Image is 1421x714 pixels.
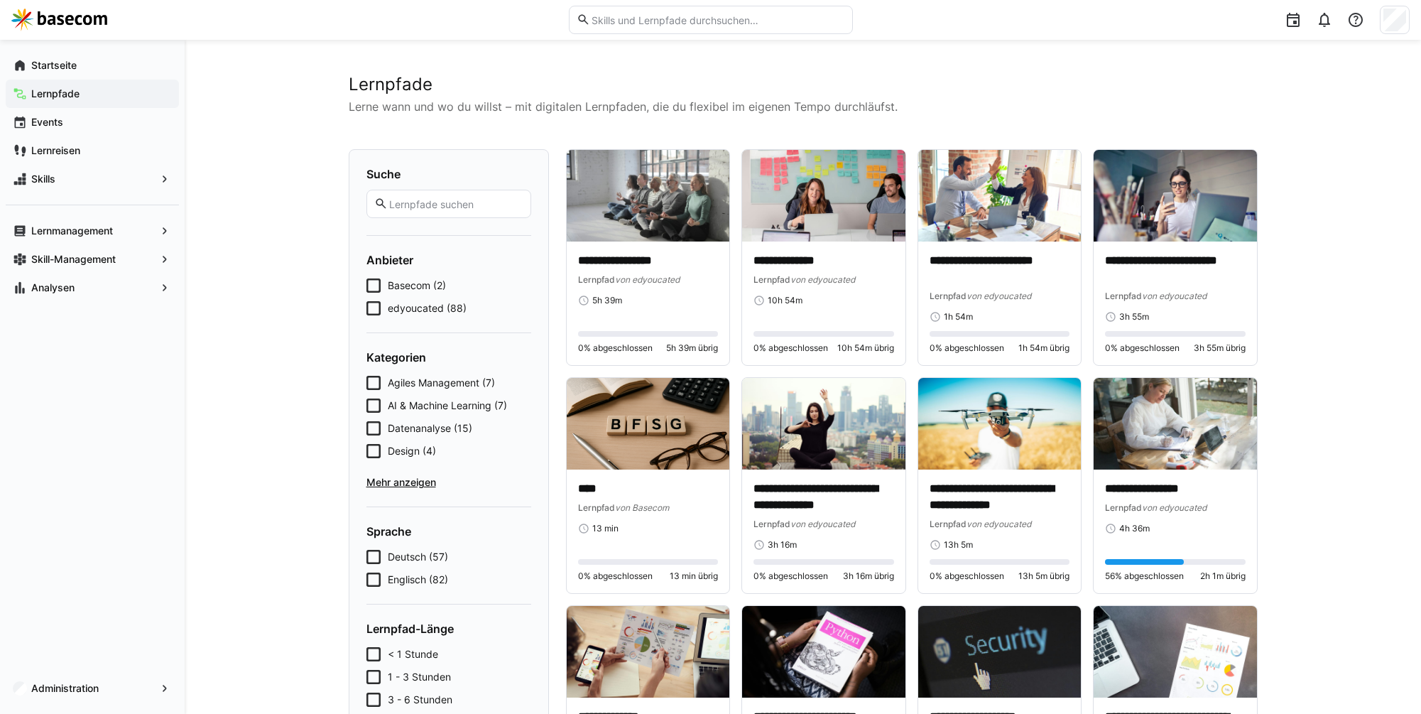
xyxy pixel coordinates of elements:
[1119,311,1149,323] span: 3h 55m
[388,573,448,587] span: Englisch (82)
[567,150,730,242] img: image
[930,342,1004,354] span: 0% abgeschlossen
[918,606,1082,698] img: image
[666,342,718,354] span: 5h 39m übrig
[590,13,844,26] input: Skills und Lernpfade durchsuchen…
[366,253,531,267] h4: Anbieter
[944,539,973,551] span: 13h 5m
[790,274,855,285] span: von edyoucated
[742,606,905,698] img: image
[366,167,531,181] h4: Suche
[615,502,669,513] span: von Basecom
[388,647,438,661] span: < 1 Stunde
[1094,378,1257,470] img: image
[918,378,1082,470] img: image
[1105,570,1184,582] span: 56% abgeschlossen
[349,98,1258,115] p: Lerne wann und wo du willst – mit digitalen Lernpfaden, die du flexibel im eigenen Tempo durchläu...
[753,274,790,285] span: Lernpfad
[967,519,1031,529] span: von edyoucated
[1105,502,1142,513] span: Lernpfad
[388,198,523,210] input: Lernpfade suchen
[578,342,653,354] span: 0% abgeschlossen
[930,291,967,301] span: Lernpfad
[843,570,894,582] span: 3h 16m übrig
[1200,570,1246,582] span: 2h 1m übrig
[567,606,730,698] img: image
[578,570,653,582] span: 0% abgeschlossen
[930,570,1004,582] span: 0% abgeschlossen
[1142,291,1207,301] span: von edyoucated
[1094,606,1257,698] img: image
[930,519,967,529] span: Lernpfad
[388,278,446,293] span: Basecom (2)
[1105,342,1180,354] span: 0% abgeschlossen
[742,378,905,470] img: image
[388,421,472,436] span: Datenanalyse (15)
[753,342,828,354] span: 0% abgeschlossen
[790,519,855,529] span: von edyoucated
[742,150,905,242] img: image
[388,376,495,390] span: Agiles Management (7)
[366,622,531,636] h4: Lernpfad-Länge
[366,524,531,539] h4: Sprache
[578,274,615,285] span: Lernpfad
[349,74,1258,95] h2: Lernpfade
[578,502,615,513] span: Lernpfad
[366,475,531,489] span: Mehr anzeigen
[388,399,507,413] span: AI & Machine Learning (7)
[1194,342,1246,354] span: 3h 55m übrig
[592,295,622,306] span: 5h 39m
[918,150,1082,242] img: image
[670,570,718,582] span: 13 min übrig
[1094,150,1257,242] img: image
[615,274,680,285] span: von edyoucated
[592,523,619,534] span: 13 min
[1018,342,1069,354] span: 1h 54m übrig
[1018,570,1069,582] span: 13h 5m übrig
[753,570,828,582] span: 0% abgeschlossen
[768,295,802,306] span: 10h 54m
[837,342,894,354] span: 10h 54m übrig
[366,350,531,364] h4: Kategorien
[388,693,452,707] span: 3 - 6 Stunden
[567,378,730,470] img: image
[388,550,448,564] span: Deutsch (57)
[768,539,797,551] span: 3h 16m
[1119,523,1150,534] span: 4h 36m
[388,301,467,315] span: edyoucated (88)
[1105,291,1142,301] span: Lernpfad
[944,311,973,323] span: 1h 54m
[388,444,436,458] span: Design (4)
[753,519,790,529] span: Lernpfad
[1142,502,1207,513] span: von edyoucated
[388,670,451,684] span: 1 - 3 Stunden
[967,291,1031,301] span: von edyoucated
